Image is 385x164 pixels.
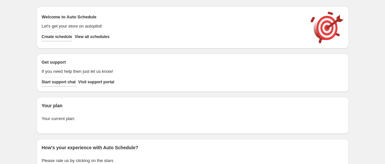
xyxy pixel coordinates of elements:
[42,102,344,109] h2: Your plan
[75,34,109,39] span: View all schedules
[42,34,72,39] span: Create schedule
[78,77,114,87] a: Visit support portal
[78,79,114,85] span: Visit support portal
[42,14,304,20] h2: Welcome to Auto Schedule
[42,23,304,30] p: Let's get your store on autopilot!
[42,32,72,41] button: Create schedule
[42,79,76,85] span: Start support chat
[42,59,304,66] h2: Get support
[42,157,344,164] p: Please rate us by clicking on the stars
[42,68,304,75] p: If you need help then just let us know!
[75,32,109,41] button: View all schedules
[42,77,76,87] a: Start support chat
[42,144,344,151] h2: How's your experience with Auto Schedule?
[42,115,344,122] p: Your current plan:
